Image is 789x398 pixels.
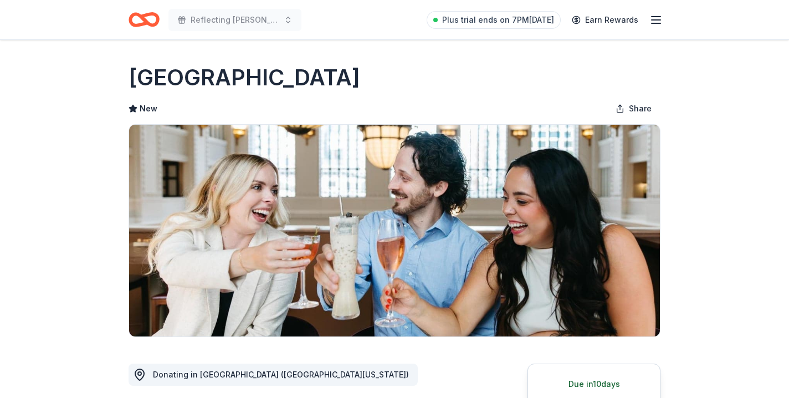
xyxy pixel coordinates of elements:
[565,10,645,30] a: Earn Rewards
[427,11,561,29] a: Plus trial ends on 7PM[DATE]
[129,62,360,93] h1: [GEOGRAPHIC_DATA]
[153,370,409,379] span: Donating in [GEOGRAPHIC_DATA] ([GEOGRAPHIC_DATA][US_STATE])
[541,377,647,391] div: Due in 10 days
[129,125,660,336] img: Image for Denver Union Station
[168,9,301,31] button: Reflecting [PERSON_NAME]
[442,13,554,27] span: Plus trial ends on 7PM[DATE]
[129,7,160,33] a: Home
[191,13,279,27] span: Reflecting [PERSON_NAME]
[607,98,660,120] button: Share
[140,102,157,115] span: New
[629,102,652,115] span: Share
